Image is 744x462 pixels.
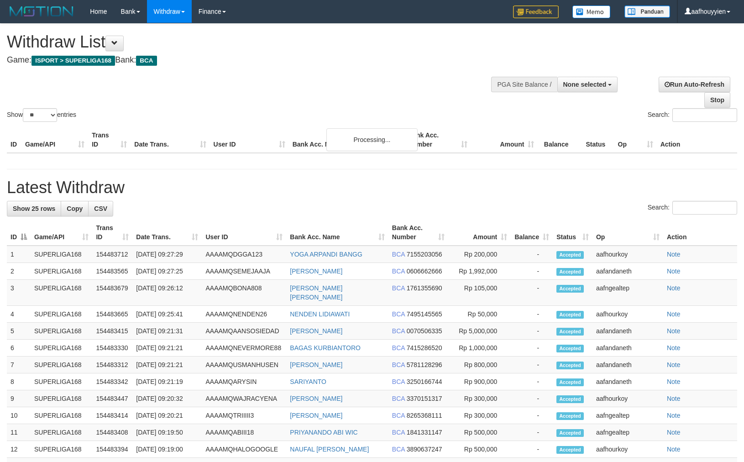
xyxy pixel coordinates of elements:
th: ID: activate to sort column descending [7,220,31,246]
td: [DATE] 09:27:29 [132,246,202,263]
span: BCA [392,378,405,385]
th: Status [582,127,614,153]
td: 154483565 [92,263,132,280]
td: aafandaneth [592,357,663,373]
td: Rp 500,000 [448,424,511,441]
td: 154483330 [92,340,132,357]
a: BAGAS KURBIANTORO [290,344,361,352]
th: Trans ID [88,127,131,153]
td: aafandaneth [592,373,663,390]
span: Copy 8265368111 to clipboard [407,412,442,419]
th: Trans ID: activate to sort column ascending [92,220,132,246]
td: AAAAMQNEVERMORE88 [202,340,286,357]
a: NENDEN LIDIAWATI [290,310,350,318]
td: 10 [7,407,31,424]
td: 1 [7,246,31,263]
td: [DATE] 09:21:19 [132,373,202,390]
span: Copy 3250166744 to clipboard [407,378,442,385]
td: [DATE] 09:21:31 [132,323,202,340]
td: 154483415 [92,323,132,340]
span: Accepted [556,345,584,352]
th: User ID [210,127,289,153]
td: Rp 300,000 [448,407,511,424]
td: AAAAMQWAJRACYENA [202,390,286,407]
td: SUPERLIGA168 [31,390,92,407]
td: SUPERLIGA168 [31,357,92,373]
td: - [511,340,553,357]
td: [DATE] 09:20:21 [132,407,202,424]
td: Rp 900,000 [448,373,511,390]
td: SUPERLIGA168 [31,407,92,424]
td: 12 [7,441,31,458]
td: 154483414 [92,407,132,424]
td: 3 [7,280,31,306]
td: Rp 105,000 [448,280,511,306]
a: [PERSON_NAME] [290,395,342,402]
a: Note [667,284,681,292]
span: BCA [392,361,405,368]
td: Rp 5,000,000 [448,323,511,340]
a: Note [667,378,681,385]
th: Bank Acc. Number: activate to sort column ascending [388,220,449,246]
td: [DATE] 09:26:12 [132,280,202,306]
th: Status: activate to sort column ascending [553,220,592,246]
td: AAAAMQTRIIIII3 [202,407,286,424]
td: - [511,306,553,323]
span: CSV [94,205,107,212]
td: aafandaneth [592,263,663,280]
a: [PERSON_NAME] [PERSON_NAME] [290,284,342,301]
h4: Game: Bank: [7,56,487,65]
td: [DATE] 09:19:50 [132,424,202,441]
span: Accepted [556,311,584,319]
td: [DATE] 09:21:21 [132,340,202,357]
span: Accepted [556,268,584,276]
span: BCA [136,56,157,66]
a: CSV [88,201,113,216]
a: [PERSON_NAME] [290,361,342,368]
th: Bank Acc. Name [289,127,404,153]
a: Note [667,251,681,258]
td: - [511,357,553,373]
a: Note [667,327,681,335]
span: Copy 3370151317 to clipboard [407,395,442,402]
span: BCA [392,344,405,352]
th: Game/API: activate to sort column ascending [31,220,92,246]
td: AAAAMQAANSOSIEDAD [202,323,286,340]
td: AAAAMQUSMANHUSEN [202,357,286,373]
span: Copy 1761355690 to clipboard [407,284,442,292]
th: User ID: activate to sort column ascending [202,220,286,246]
span: BCA [392,429,405,436]
td: 154483665 [92,306,132,323]
span: Accepted [556,395,584,403]
th: Bank Acc. Name: activate to sort column ascending [286,220,388,246]
td: AAAAMQARYSIN [202,373,286,390]
td: [DATE] 09:25:41 [132,306,202,323]
td: Rp 500,000 [448,441,511,458]
span: Copy 5781128296 to clipboard [407,361,442,368]
img: Feedback.jpg [513,5,559,18]
a: Note [667,268,681,275]
span: None selected [563,81,607,88]
td: - [511,263,553,280]
a: Note [667,395,681,402]
a: PRIYANANDO ABI WIC [290,429,357,436]
td: aafandaneth [592,340,663,357]
td: SUPERLIGA168 [31,441,92,458]
td: - [511,323,553,340]
td: 5 [7,323,31,340]
td: 7 [7,357,31,373]
td: aafhourkoy [592,441,663,458]
td: - [511,246,553,263]
td: Rp 50,000 [448,306,511,323]
td: aafhourkoy [592,306,663,323]
span: Copy 1841331147 to clipboard [407,429,442,436]
td: 154483408 [92,424,132,441]
a: YOGA ARPANDI BANGG [290,251,362,258]
td: [DATE] 09:27:25 [132,263,202,280]
td: [DATE] 09:20:32 [132,390,202,407]
td: 154483679 [92,280,132,306]
td: 2 [7,263,31,280]
img: MOTION_logo.png [7,5,76,18]
a: Note [667,310,681,318]
td: Rp 200,000 [448,246,511,263]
